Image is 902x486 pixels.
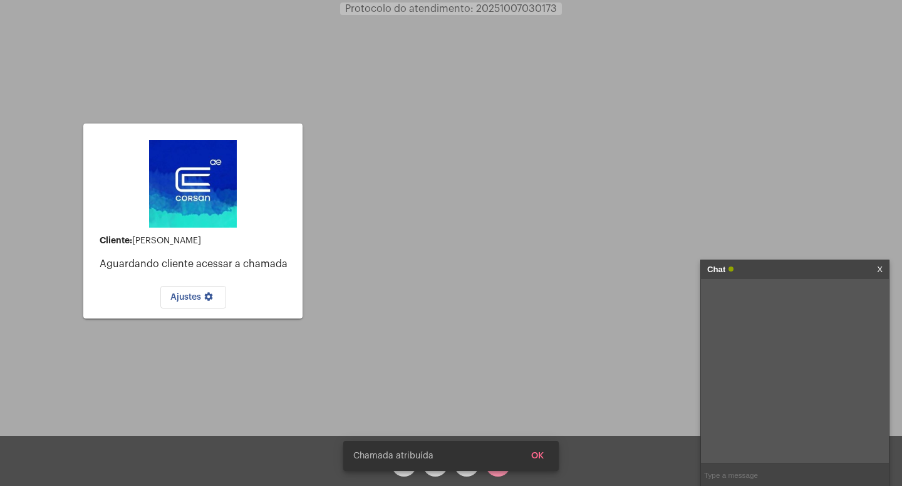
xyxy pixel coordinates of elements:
[100,236,293,246] div: [PERSON_NAME]
[201,292,216,307] mat-icon: settings
[707,260,725,279] strong: Chat
[877,260,883,279] a: X
[521,445,554,467] button: OK
[160,286,226,309] button: Ajustes
[701,464,889,486] input: Type a message
[353,450,433,462] span: Chamada atribuída
[149,140,237,228] img: d4669ae0-8c07-2337-4f67-34b0df7f5ae4.jpeg
[100,236,132,245] strong: Cliente:
[170,293,216,302] span: Ajustes
[728,267,734,272] span: Online
[100,258,293,270] p: Aguardando cliente acessar a chamada
[531,452,544,460] span: OK
[345,4,557,14] span: Protocolo do atendimento: 20251007030173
